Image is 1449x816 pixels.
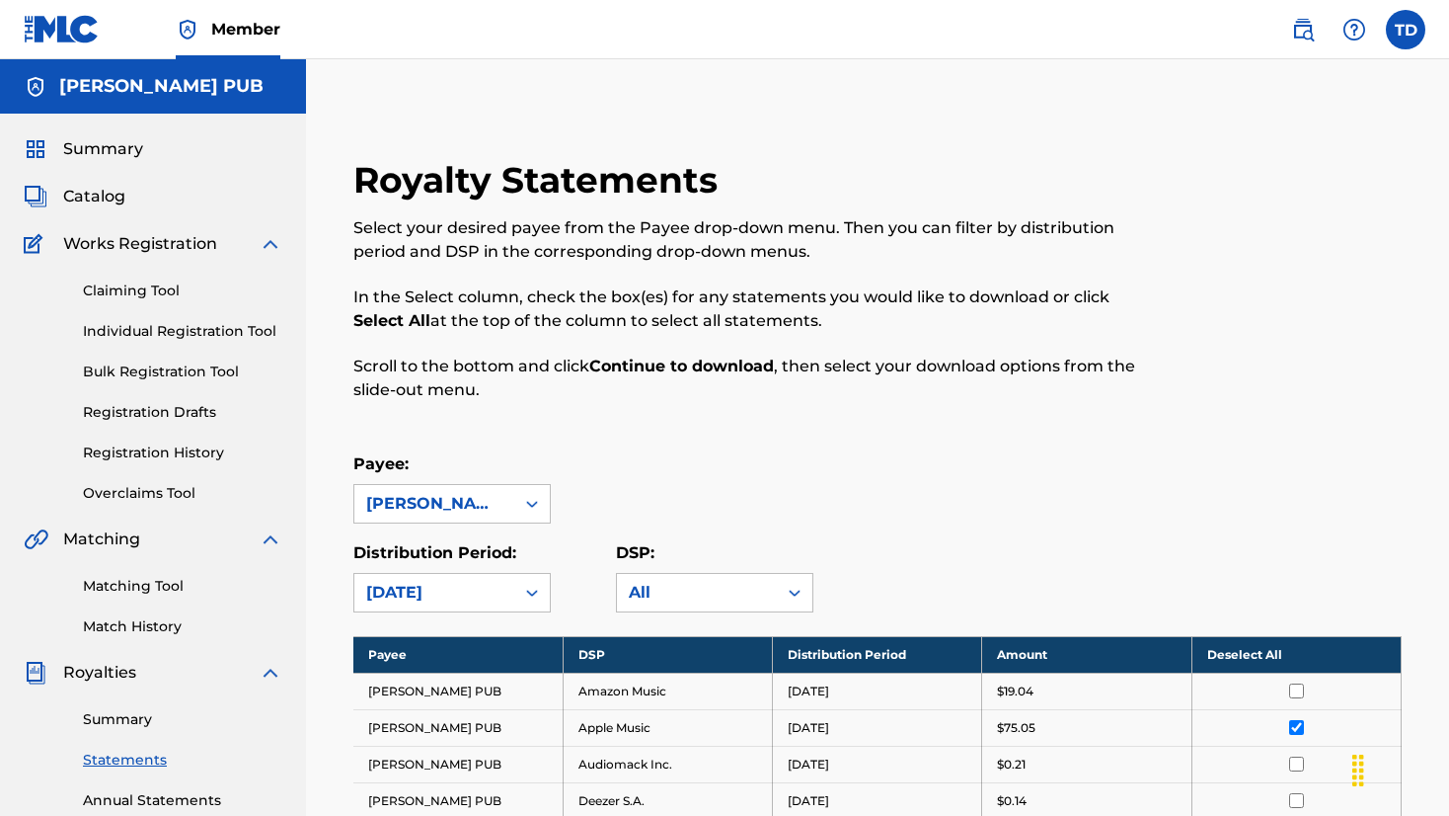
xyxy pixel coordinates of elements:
p: $0.21 [997,756,1026,774]
strong: Continue to download [589,357,774,375]
img: search [1291,18,1315,41]
td: [PERSON_NAME] PUB [353,709,563,746]
div: [PERSON_NAME] PUB [366,492,502,516]
td: [DATE] [773,709,982,746]
p: $75.05 [997,719,1035,737]
a: Claiming Tool [83,281,282,301]
label: DSP: [616,543,654,562]
img: MLC Logo [24,15,100,43]
img: Accounts [24,75,47,99]
img: Royalties [24,661,47,685]
label: Distribution Period: [353,543,516,562]
div: User Menu [1386,10,1425,49]
div: [DATE] [366,581,502,605]
span: Summary [63,137,143,161]
img: expand [259,661,282,685]
a: SummarySummary [24,137,143,161]
span: Catalog [63,185,125,208]
p: Select your desired payee from the Payee drop-down menu. Then you can filter by distribution peri... [353,216,1161,264]
td: [PERSON_NAME] PUB [353,746,563,782]
p: In the Select column, check the box(es) for any statements you would like to download or click at... [353,286,1161,333]
a: Individual Registration Tool [83,321,282,342]
a: Registration History [83,443,282,463]
img: expand [259,232,282,256]
h5: TYLER DOWNS PUB [59,75,264,98]
a: Public Search [1283,10,1323,49]
p: $0.14 [997,792,1027,810]
th: Payee [353,636,563,673]
span: Member [211,18,280,41]
div: Help [1335,10,1374,49]
img: Top Rightsholder [176,18,199,41]
div: All [629,581,765,605]
img: Works Registration [24,232,49,256]
a: CatalogCatalog [24,185,125,208]
a: Statements [83,750,282,771]
a: Annual Statements [83,790,282,811]
td: [DATE] [773,746,982,782]
label: Payee: [353,454,409,473]
th: Amount [982,636,1191,673]
th: DSP [563,636,772,673]
td: Audiomack Inc. [563,746,772,782]
td: Amazon Music [563,673,772,709]
img: expand [259,528,282,551]
img: Matching [24,528,48,551]
p: $19.04 [997,683,1033,700]
img: Catalog [24,185,47,208]
td: [DATE] [773,673,982,709]
td: [PERSON_NAME] PUB [353,673,563,709]
iframe: Chat Widget [1350,721,1449,816]
span: Royalties [63,661,136,685]
span: Matching [63,528,140,551]
a: Summary [83,709,282,730]
h2: Royalty Statements [353,158,727,203]
strong: Select All [353,311,430,330]
a: Registration Drafts [83,402,282,423]
a: Match History [83,616,282,637]
img: help [1342,18,1366,41]
img: Summary [24,137,47,161]
p: Scroll to the bottom and click , then select your download options from the slide-out menu. [353,355,1161,402]
iframe: Resource Center [1394,517,1449,686]
a: Overclaims Tool [83,483,282,504]
a: Bulk Registration Tool [83,362,282,382]
th: Distribution Period [773,636,982,673]
a: Matching Tool [83,576,282,597]
td: Apple Music [563,709,772,746]
th: Deselect All [1191,636,1401,673]
div: Drag [1342,741,1374,800]
span: Works Registration [63,232,217,256]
